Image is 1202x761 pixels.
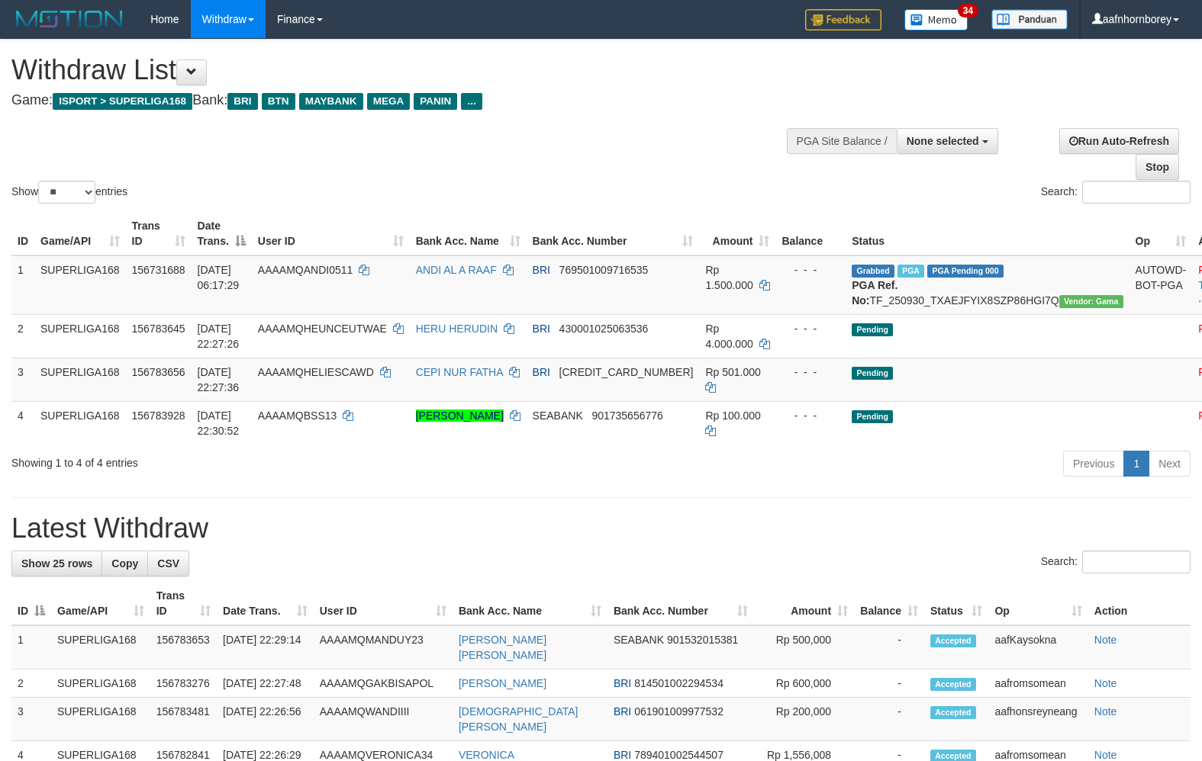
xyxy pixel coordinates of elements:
[854,669,924,698] td: -
[781,364,839,380] div: - - -
[51,625,150,669] td: SUPERLIGA168
[11,551,102,576] a: Show 25 rows
[461,93,482,110] span: ...
[132,323,185,335] span: 156783645
[775,212,846,255] th: Balance
[533,264,550,276] span: BRI
[198,323,240,350] span: [DATE] 22:27:26
[198,409,240,437] span: [DATE] 22:30:52
[314,698,453,741] td: AAAAMQWANDIIII
[150,669,217,698] td: 156783276
[924,582,988,625] th: Status: activate to sort column ascending
[314,625,453,669] td: AAAAMQMANDUY23
[1041,551,1191,573] label: Search:
[988,625,1088,669] td: aafKaysokna
[11,212,34,255] th: ID
[1059,295,1123,308] span: Vendor URL: https://trx31.1velocity.biz
[904,9,968,31] img: Button%20Memo.svg
[34,255,126,315] td: SUPERLIGA168
[988,698,1088,741] td: aafhonsreyneang
[198,264,240,291] span: [DATE] 06:17:29
[667,634,738,646] span: Copy 901532015381 to clipboard
[150,698,217,741] td: 156783481
[258,323,387,335] span: AAAAMQHEUNCEUTWAE
[258,264,353,276] span: AAAAMQANDI0511
[416,366,503,378] a: CEPI NUR FATHA
[314,582,453,625] th: User ID: activate to sort column ascending
[846,212,1129,255] th: Status
[53,93,192,110] span: ISPORT > SUPERLIGA168
[705,323,752,350] span: Rp 4.000.000
[527,212,700,255] th: Bank Acc. Number: activate to sort column ascending
[11,625,51,669] td: 1
[1094,677,1117,689] a: Note
[217,698,314,741] td: [DATE] 22:26:56
[614,705,631,718] span: BRI
[1082,181,1191,204] input: Search:
[1123,451,1149,477] a: 1
[805,9,881,31] img: Feedback.jpg
[930,678,976,691] span: Accepted
[262,93,295,110] span: BTN
[533,366,550,378] span: BRI
[34,212,126,255] th: Game/API: activate to sort column ascending
[1041,181,1191,204] label: Search:
[217,625,314,669] td: [DATE] 22:29:14
[559,366,694,378] span: Copy 154901025949507 to clipboard
[416,323,498,335] a: HERU HERUDIN
[634,705,723,718] span: Copy 061901009977532 to clipboard
[51,669,150,698] td: SUPERLIGA168
[930,706,976,719] span: Accepted
[132,366,185,378] span: 156783656
[1136,154,1179,180] a: Stop
[132,264,185,276] span: 156731688
[559,323,649,335] span: Copy 430001025063536 to clipboard
[927,265,1004,278] span: PGA Pending
[1094,634,1117,646] a: Note
[414,93,457,110] span: PANIN
[854,625,924,669] td: -
[614,677,631,689] span: BRI
[126,212,192,255] th: Trans ID: activate to sort column ascending
[614,634,664,646] span: SEABANK
[705,409,760,422] span: Rp 100.000
[1094,749,1117,761] a: Note
[11,449,489,470] div: Showing 1 to 4 of 4 entries
[38,181,95,204] select: Showentries
[227,93,257,110] span: BRI
[958,4,978,18] span: 34
[459,677,546,689] a: [PERSON_NAME]
[132,409,185,422] span: 156783928
[198,366,240,393] span: [DATE] 22:27:36
[787,128,897,154] div: PGA Site Balance /
[150,582,217,625] th: Trans ID: activate to sort column ascending
[34,314,126,358] td: SUPERLIGA168
[1129,255,1193,315] td: AUTOWD-BOT-PGA
[634,749,723,761] span: Copy 789401002544507 to clipboard
[854,582,924,625] th: Balance: activate to sort column ascending
[1063,451,1124,477] a: Previous
[559,264,649,276] span: Copy 769501009716535 to clipboard
[854,698,924,741] td: -
[533,323,550,335] span: BRI
[591,409,662,422] span: Copy 901735656776 to clipboard
[533,409,583,422] span: SEABANK
[614,749,631,761] span: BRI
[705,264,752,291] span: Rp 1.500.000
[781,321,839,336] div: - - -
[1088,582,1191,625] th: Action
[217,582,314,625] th: Date Trans.: activate to sort column ascending
[988,582,1088,625] th: Op: activate to sort column ascending
[991,9,1068,30] img: panduan.png
[705,366,760,378] span: Rp 501.000
[416,264,497,276] a: ANDI AL A RAAF
[217,669,314,698] td: [DATE] 22:27:48
[852,323,893,336] span: Pending
[258,366,374,378] span: AAAAMQHELIESCAWD
[11,8,127,31] img: MOTION_logo.png
[11,669,51,698] td: 2
[699,212,775,255] th: Amount: activate to sort column ascending
[111,557,138,570] span: Copy
[11,513,1191,544] h1: Latest Withdraw
[930,634,976,647] span: Accepted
